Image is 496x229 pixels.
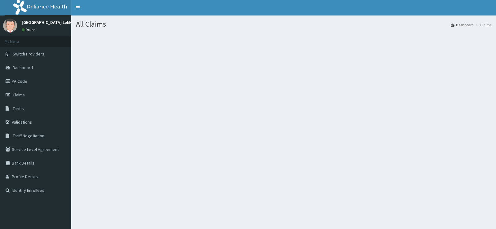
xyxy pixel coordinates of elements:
[13,92,25,98] span: Claims
[22,28,37,32] a: Online
[13,65,33,70] span: Dashboard
[13,51,44,57] span: Switch Providers
[13,133,44,139] span: Tariff Negotiation
[76,20,491,28] h1: All Claims
[13,106,24,111] span: Tariffs
[3,19,17,33] img: User Image
[474,22,491,28] li: Claims
[451,22,474,28] a: Dashboard
[22,20,73,24] p: [GEOGRAPHIC_DATA] Lekki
